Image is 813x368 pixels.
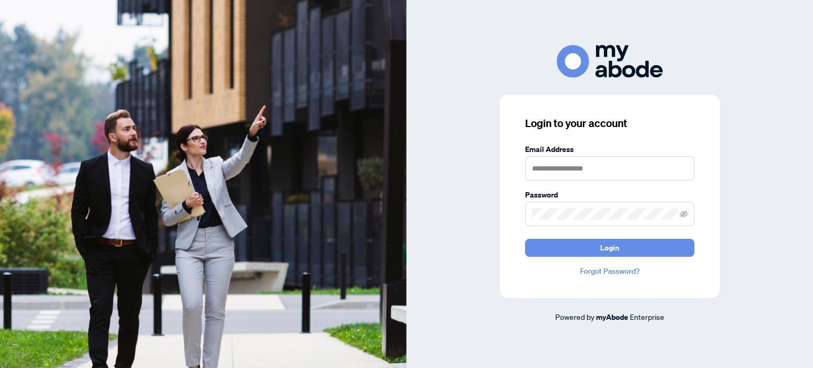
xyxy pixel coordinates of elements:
[525,116,694,131] h3: Login to your account
[596,311,628,323] a: myAbode
[600,239,619,256] span: Login
[525,265,694,277] a: Forgot Password?
[680,210,688,218] span: eye-invisible
[525,189,694,201] label: Password
[525,143,694,155] label: Email Address
[557,45,663,77] img: ma-logo
[630,312,664,321] span: Enterprise
[555,312,594,321] span: Powered by
[525,239,694,257] button: Login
